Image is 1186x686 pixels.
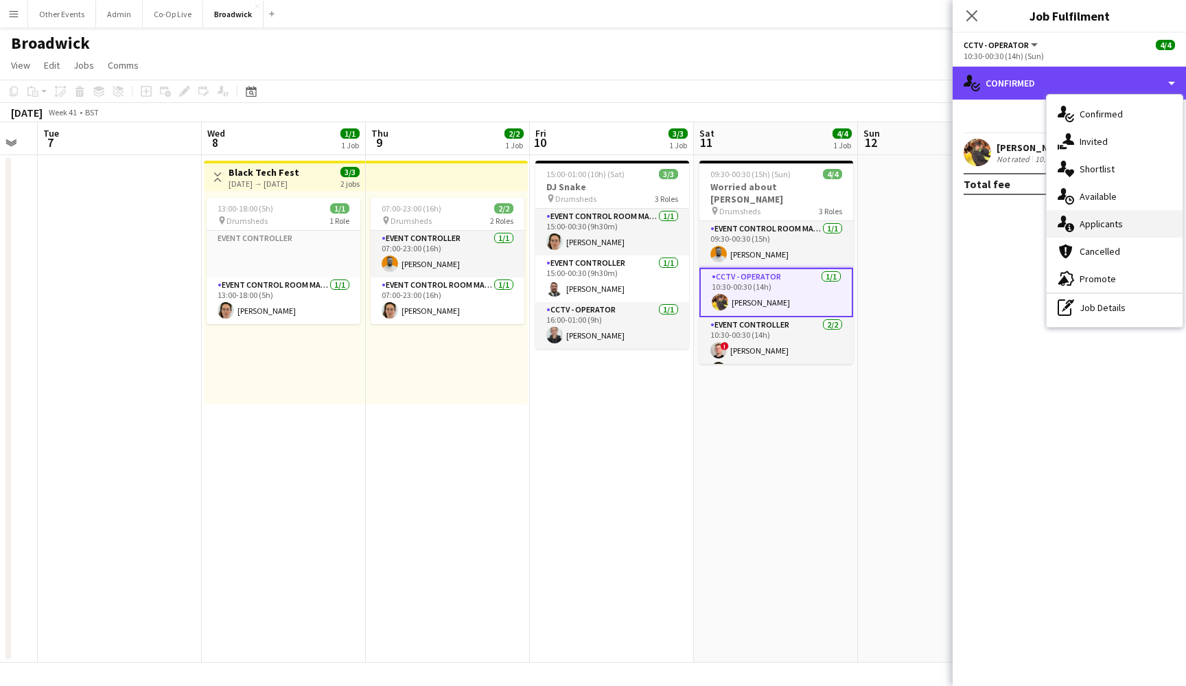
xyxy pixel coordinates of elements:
span: Drumsheds [555,194,596,204]
span: 2/2 [494,203,513,214]
app-job-card: 07:00-23:00 (16h)2/2 Drumsheds2 RolesEvent Controller1/107:00-23:00 (16h)[PERSON_NAME]Event Contr... [371,198,524,324]
app-card-role: Event Control Room Manager1/107:00-23:00 (16h)[PERSON_NAME] [371,277,524,324]
app-job-card: 09:30-00:30 (15h) (Sun)4/4Worried about [PERSON_NAME] Drumsheds3 RolesEvent Control Room Manager1... [699,161,853,364]
span: Sun [863,127,880,139]
span: 15:00-01:00 (10h) (Sat) [546,169,625,179]
span: Invited [1080,135,1108,148]
span: 10 [533,135,546,150]
span: CCTV - Operator [964,40,1029,50]
a: Edit [38,56,65,74]
span: Wed [207,127,225,139]
button: Admin [96,1,143,27]
app-card-role: Event Control Room Manager1/109:30-00:30 (15h)[PERSON_NAME] [699,221,853,268]
div: Job Details [1047,294,1183,321]
span: 9 [369,135,388,150]
a: View [5,56,36,74]
span: 7 [41,135,59,150]
div: 1 Job [669,140,687,150]
span: 3/3 [659,169,678,179]
span: 4/4 [833,128,852,139]
button: CCTV - Operator [964,40,1040,50]
span: 4/4 [823,169,842,179]
h3: Black Tech Fest [229,166,299,179]
span: Available [1080,190,1117,203]
span: 2 Roles [490,216,513,226]
span: Applicants [1080,218,1123,230]
span: 07:00-23:00 (16h) [382,203,441,214]
h3: DJ Snake [535,181,689,193]
span: ! [721,342,729,350]
span: 8 [205,135,225,150]
app-card-role: CCTV - Operator1/116:00-01:00 (9h)[PERSON_NAME] [535,302,689,349]
span: 1 Role [329,216,349,226]
h3: Job Fulfilment [953,7,1186,25]
div: 1 Job [833,140,851,150]
span: Drumsheds [391,216,432,226]
span: Drumsheds [719,206,760,216]
div: Total fee [964,177,1010,191]
h3: Worried about [PERSON_NAME] [699,181,853,205]
span: Promote [1080,273,1116,285]
app-card-role: Event Controller1/115:00-00:30 (9h30m)[PERSON_NAME] [535,255,689,302]
span: Jobs [73,59,94,71]
span: 3/3 [340,167,360,177]
span: Confirmed [1080,108,1123,120]
span: 3 Roles [819,206,842,216]
app-card-role: Event Control Room Manager1/113:00-18:00 (5h)[PERSON_NAME] [207,277,360,324]
app-job-card: 13:00-18:00 (5h)1/1 Drumsheds1 RoleEvent ControllerEvent Control Room Manager1/113:00-18:00 (5h)[... [207,198,360,324]
div: [DATE] → [DATE] [229,179,299,189]
a: Jobs [68,56,100,74]
div: 1 Job [505,140,523,150]
div: 2 jobs [340,177,360,189]
a: Comms [102,56,144,74]
span: Tue [43,127,59,139]
div: [PERSON_NAME] [997,141,1082,154]
span: 3 Roles [655,194,678,204]
span: 1/1 [340,128,360,139]
span: Comms [108,59,139,71]
div: 10:30-00:30 (14h) (Sun) [964,51,1175,61]
span: Shortlist [1080,163,1115,175]
span: Cancelled [1080,245,1120,258]
div: [DATE] [11,106,43,119]
div: BST [85,107,99,117]
app-card-role-placeholder: Event Controller [207,231,360,277]
button: Broadwick [203,1,264,27]
span: 13:00-18:00 (5h) [218,203,273,214]
span: View [11,59,30,71]
span: 2/2 [504,128,524,139]
div: Confirmed [953,67,1186,100]
span: Drumsheds [226,216,268,226]
app-card-role: Event Control Room Manager1/115:00-00:30 (9h30m)[PERSON_NAME] [535,209,689,255]
div: 1 Job [341,140,359,150]
button: Co-Op Live [143,1,203,27]
div: Not rated [997,154,1032,164]
span: 1/1 [330,203,349,214]
span: 3/3 [668,128,688,139]
span: Sat [699,127,714,139]
app-card-role: Event Controller1/107:00-23:00 (16h)[PERSON_NAME] [371,231,524,277]
span: 12 [861,135,880,150]
div: 10.22mi [1032,154,1065,164]
app-job-card: 15:00-01:00 (10h) (Sat)3/3DJ Snake Drumsheds3 RolesEvent Control Room Manager1/115:00-00:30 (9h30... [535,161,689,349]
button: Other Events [28,1,96,27]
span: Week 41 [45,107,80,117]
app-card-role: CCTV - Operator1/110:30-00:30 (14h)[PERSON_NAME] [699,268,853,317]
span: Fri [535,127,546,139]
h1: Broadwick [11,33,90,54]
app-card-role: Event Controller2/210:30-00:30 (14h)![PERSON_NAME] [699,317,853,384]
span: Thu [371,127,388,139]
span: Edit [44,59,60,71]
span: 11 [697,135,714,150]
span: 09:30-00:30 (15h) (Sun) [710,169,791,179]
span: 4/4 [1156,40,1175,50]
